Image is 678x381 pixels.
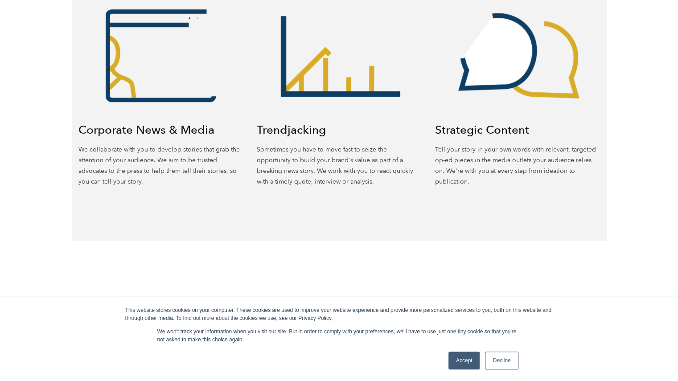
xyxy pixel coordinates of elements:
a: Accept [448,352,480,369]
a: Decline [485,352,518,369]
p: We collaborate with you to develop stories that grab the attention of your audience. We aim to be... [78,144,243,187]
div: This website stores cookies on your computer. These cookies are used to improve your website expe... [125,306,553,322]
p: We won't track your information when you visit our site. But in order to comply with your prefere... [157,328,521,344]
p: Tell your story in your own words with relevant, targeted op-ed pieces in the media outlets your ... [435,144,600,187]
p: Sometimes you have to move fast to seize the opportunity to build your brand's value as part of a... [257,144,422,187]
